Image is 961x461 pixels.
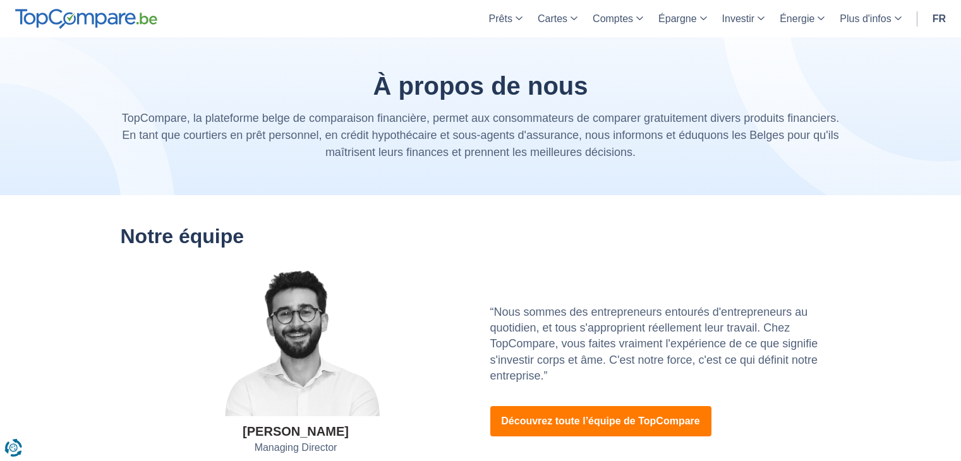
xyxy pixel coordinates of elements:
a: Découvrez toute l’équipe de TopCompare [490,406,711,436]
p: TopCompare, la plateforme belge de comparaison financière, permet aux consommateurs de comparer g... [121,110,841,161]
p: “Nous sommes des entrepreneurs entourés d'entrepreneurs au quotidien, et tous s'approprient réell... [490,304,841,384]
span: Managing Director [255,441,337,455]
h2: Notre équipe [121,225,841,248]
img: TopCompare [15,9,157,29]
h1: À propos de nous [121,72,841,100]
img: Elvedin Vejzovic [195,266,397,416]
div: [PERSON_NAME] [243,422,349,441]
